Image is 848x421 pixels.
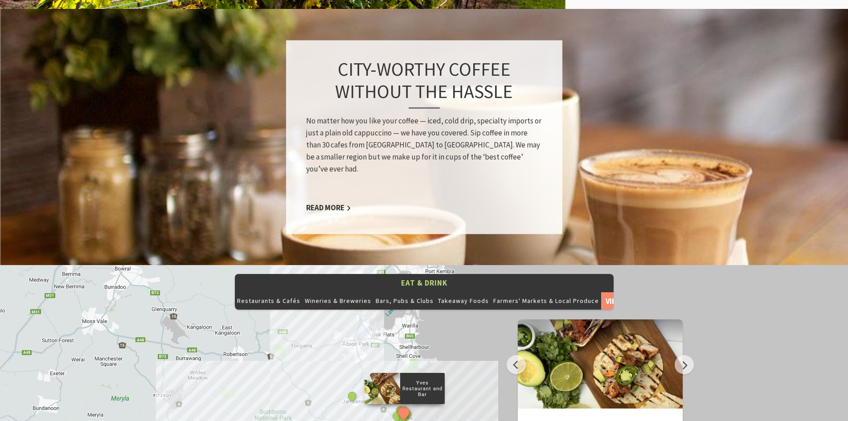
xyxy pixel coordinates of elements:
a: Read More [306,203,351,213]
button: Next [675,355,694,374]
a: View All [601,292,627,310]
h3: City-worthy coffee without the hassle [306,58,542,108]
button: See detail about Yves Restaurant and Bar [395,404,412,421]
button: Wineries & Breweries [303,292,373,310]
button: Eat & Drink [235,274,614,292]
button: Bars, Pubs & Clubs [373,292,436,310]
p: Yves Restaurant and Bar [400,379,445,399]
p: No matter how you like your coffee — iced, cold drip, specialty imports or just a plain old cappu... [306,115,542,176]
button: See detail about Jamberoo Pub [346,391,357,402]
button: Farmers' Markets & Local Produce [491,292,601,310]
button: Previous [507,355,526,374]
button: Restaurants & Cafés [235,292,303,310]
button: Takeaway Foods [436,292,491,310]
